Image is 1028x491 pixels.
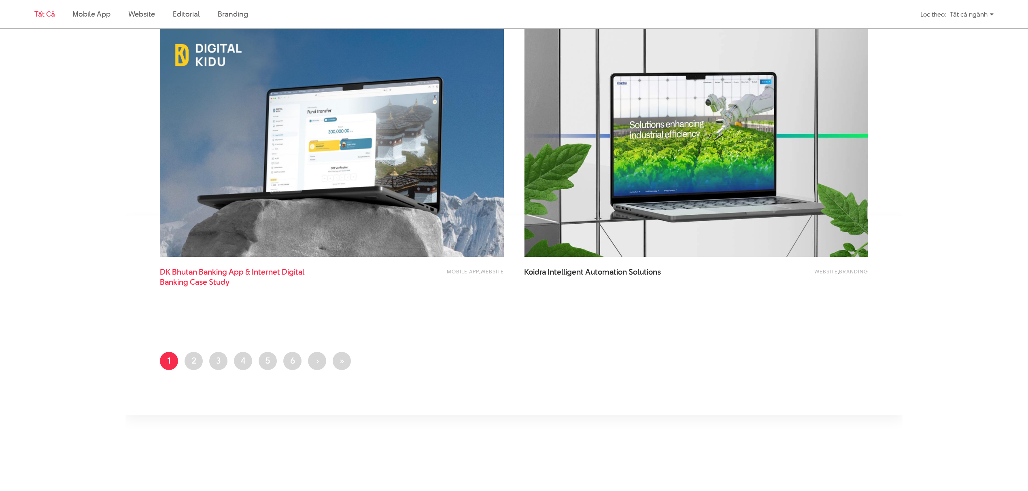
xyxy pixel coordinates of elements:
[234,352,252,370] a: 4
[524,267,546,277] span: Koidra
[731,267,868,283] div: ,
[160,267,322,287] a: DK Bhutan Banking App & Internet DigitalBanking Case Study
[548,267,584,277] span: Intelligent
[585,267,627,277] span: Automation
[283,352,302,370] a: 6
[839,268,868,275] a: Branding
[629,267,661,277] span: Solutions
[339,354,344,366] span: »
[160,277,229,288] span: Banking Case Study
[316,354,319,366] span: ›
[524,267,686,287] a: Koidra Intelligent Automation Solutions
[218,9,248,19] a: Branding
[366,267,504,283] div: ,
[128,9,155,19] a: Website
[814,268,838,275] a: Website
[160,26,504,257] img: DK-Bhutan
[447,268,479,275] a: Mobile app
[160,267,322,287] span: DK Bhutan Banking App & Internet Digital
[480,268,504,275] a: Website
[259,352,277,370] a: 5
[173,9,200,19] a: Editorial
[185,352,203,370] a: 2
[209,352,227,370] a: 3
[524,26,868,257] img: Koidra Thumbnail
